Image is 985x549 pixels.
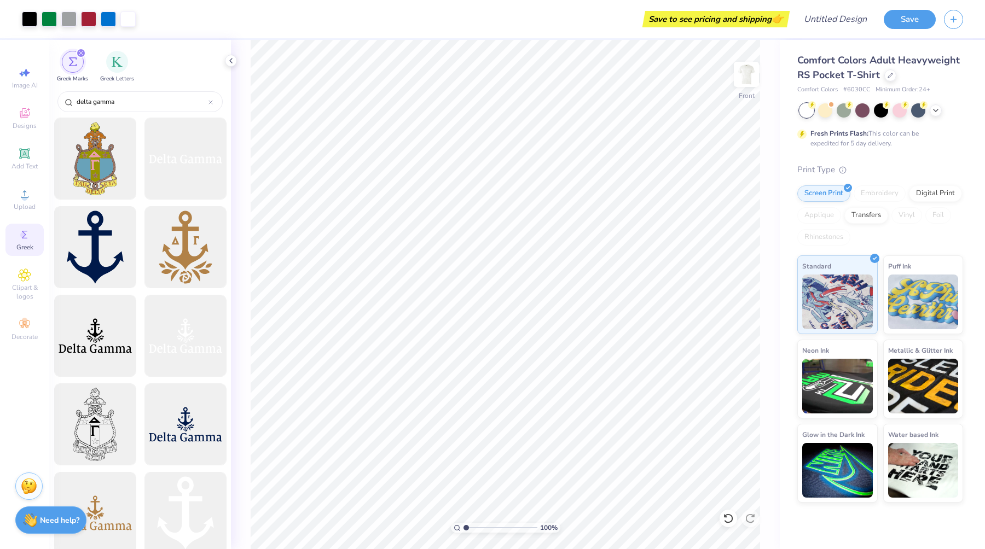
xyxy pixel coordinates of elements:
div: Foil [925,207,951,224]
img: Standard [802,274,873,329]
span: Water based Ink [888,429,938,440]
span: Greek [16,243,33,252]
div: filter for Greek Marks [57,51,88,83]
span: Designs [13,121,37,130]
span: Decorate [11,332,38,341]
img: Neon Ink [802,359,873,413]
span: 👉 [772,12,784,25]
span: Minimum Order: 24 + [876,85,930,95]
input: Untitled Design [795,8,876,30]
span: Greek Letters [100,75,134,83]
img: Puff Ink [888,274,959,329]
img: Water based Ink [888,443,959,498]
strong: Fresh Prints Flash: [810,129,868,138]
span: 100 % [540,523,558,533]
button: Save [884,10,936,29]
div: Applique [797,207,841,224]
div: Save to see pricing and shipping [645,11,787,27]
span: Standard [802,260,831,272]
div: Screen Print [797,185,850,202]
span: Upload [14,202,36,211]
div: Embroidery [854,185,906,202]
button: filter button [57,51,88,83]
span: # 6030CC [843,85,870,95]
div: This color can be expedited for 5 day delivery. [810,129,945,148]
div: Rhinestones [797,229,850,246]
button: filter button [100,51,134,83]
span: Comfort Colors Adult Heavyweight RS Pocket T-Shirt [797,54,960,81]
div: Transfers [844,207,888,224]
span: Clipart & logos [5,283,44,301]
div: filter for Greek Letters [100,51,134,83]
span: Add Text [11,162,38,171]
div: Front [739,91,755,101]
span: Glow in the Dark Ink [802,429,865,440]
span: Image AI [12,81,38,90]
img: Front [735,63,757,85]
span: Metallic & Glitter Ink [888,344,953,356]
img: Greek Marks Image [68,57,77,66]
span: Greek Marks [57,75,88,83]
div: Print Type [797,163,963,176]
div: Vinyl [891,207,922,224]
strong: Need help? [40,515,79,525]
img: Glow in the Dark Ink [802,443,873,498]
div: Digital Print [909,185,962,202]
input: Try "Alpha" [76,96,208,107]
span: Puff Ink [888,260,911,272]
img: Metallic & Glitter Ink [888,359,959,413]
span: Comfort Colors [797,85,838,95]
img: Greek Letters Image [112,56,123,67]
span: Neon Ink [802,344,829,356]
